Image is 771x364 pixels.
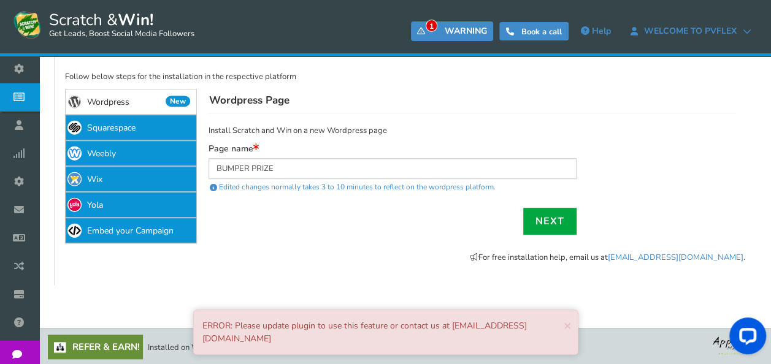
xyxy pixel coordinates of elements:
a: [EMAIL_ADDRESS][DOMAIN_NAME] [608,252,743,263]
span: Installed on WooCommerce [148,342,247,353]
span: WARNING [445,25,487,37]
input: E.g. Win, Scratch and Win, Try your luck [209,158,577,179]
span: Book a call [521,26,562,37]
a: Wix [65,166,197,192]
a: Book a call [499,22,569,40]
a: Yola [65,192,197,218]
a: 1WARNING [411,21,493,41]
h4: Wordpress Page [208,89,736,113]
iframe: LiveChat chat widget [719,313,771,364]
div: Edited changes normally takes 3 to 10 minutes to reflect on the wordpress platform. [209,179,577,195]
p: Follow below steps for the installation in the respective platform [65,71,745,83]
span: × [564,317,572,334]
a: Refer & Earn! [48,335,143,359]
label: Page name [209,143,259,155]
a: Help [575,21,617,41]
span: New [166,96,190,107]
span: 1 [426,20,437,32]
small: Get Leads, Boost Social Media Followers [49,29,194,39]
p: Install Scratch and Win on a new Wordpress page [209,125,577,137]
a: Scratch &Win! Get Leads, Boost Social Media Followers [12,9,194,40]
img: bg_logo_foot.webp [713,335,762,355]
span: Help [592,25,611,37]
strong: Win! [118,9,153,31]
a: Weebly [65,140,197,166]
a: Next [523,208,577,235]
img: Scratch and Win [12,9,43,40]
span: WELCOME TO PVFLEX [638,26,743,36]
div: ERROR: Please update plugin to use this feature or contact us at [EMAIL_ADDRESS][DOMAIN_NAME] [193,309,578,355]
a: Embed your Campaign [65,218,197,243]
a: WordpressNew [65,89,197,115]
a: Squarespace [65,115,197,140]
p: For free installation help, email us at . [65,252,745,264]
span: Scratch & [43,9,194,40]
